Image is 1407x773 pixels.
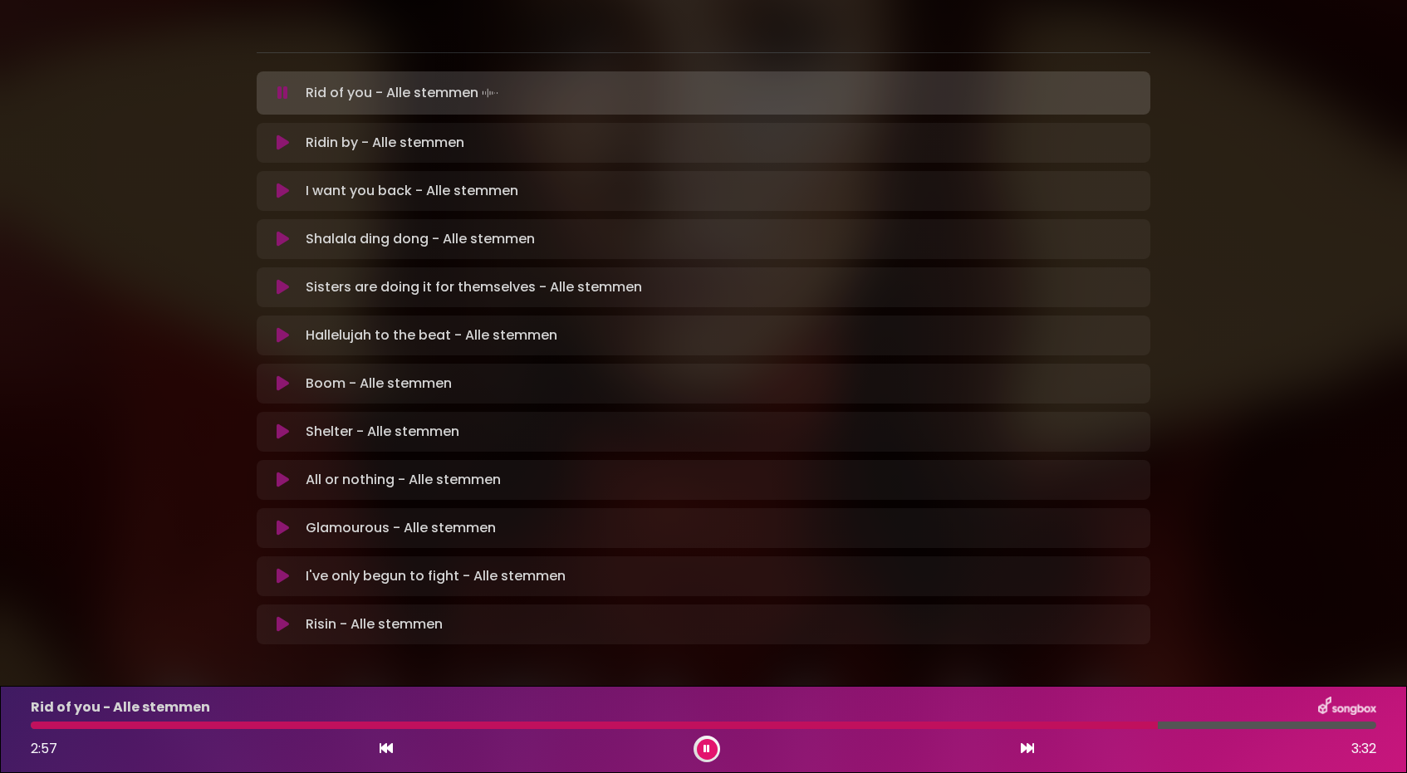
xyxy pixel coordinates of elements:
p: I want you back - Alle stemmen [306,181,518,201]
p: Ridin by - Alle stemmen [306,133,464,153]
img: waveform4.gif [478,81,502,105]
p: Shelter - Alle stemmen [306,422,459,442]
img: songbox-logo-white.png [1318,697,1376,718]
p: Shalala ding dong - Alle stemmen [306,229,535,249]
p: Rid of you - Alle stemmen [31,697,210,717]
p: All or nothing - Alle stemmen [306,470,501,490]
p: Glamourous - Alle stemmen [306,518,496,538]
p: Sisters are doing it for themselves - Alle stemmen [306,277,642,297]
p: Hallelujah to the beat - Alle stemmen [306,325,557,345]
p: Boom - Alle stemmen [306,374,452,394]
p: Rid of you - Alle stemmen [306,81,502,105]
p: Risin - Alle stemmen [306,614,443,634]
p: I've only begun to fight - Alle stemmen [306,566,566,586]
